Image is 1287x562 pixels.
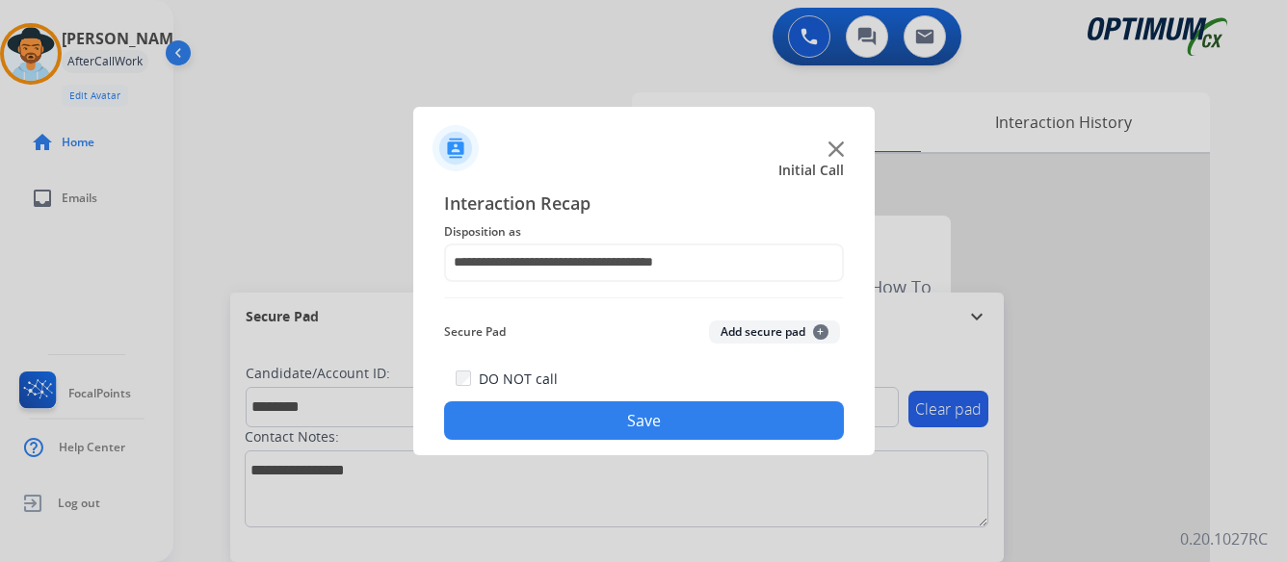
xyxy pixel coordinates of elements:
span: Secure Pad [444,320,506,344]
label: DO NOT call [479,370,558,389]
button: Add secure pad+ [709,320,840,344]
span: Initial Call [778,161,844,180]
span: Interaction Recap [444,190,844,220]
span: + [813,324,828,340]
p: 0.20.1027RC [1180,527,1268,550]
img: contact-recap-line.svg [444,297,844,298]
button: Save [444,401,844,440]
span: Disposition as [444,220,844,243]
img: contactIcon [433,125,479,171]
